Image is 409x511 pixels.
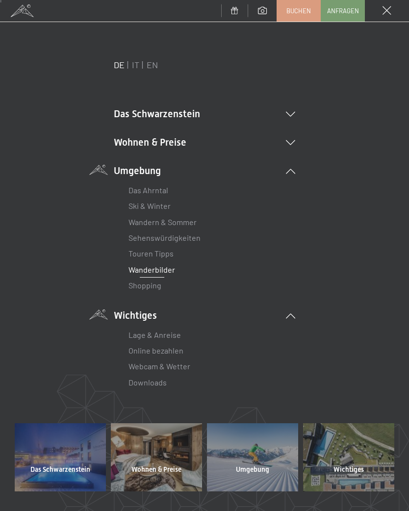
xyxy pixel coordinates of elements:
[277,0,320,21] a: Buchen
[128,265,175,274] a: Wanderbilder
[327,6,359,15] span: Anfragen
[128,185,168,195] a: Das Ahrntal
[128,201,171,210] a: Ski & Winter
[128,330,181,339] a: Lage & Anreise
[131,465,181,475] span: Wohnen & Preise
[204,423,301,491] a: Umgebung Alle Wanderbilder des Hotel Schwarzenstein ansehen
[108,423,204,491] a: Wohnen & Preise Alle Wanderbilder des Hotel Schwarzenstein ansehen
[128,281,161,290] a: Shopping
[128,217,197,227] a: Wandern & Sommer
[128,378,167,387] a: Downloads
[236,465,269,475] span: Umgebung
[286,6,311,15] span: Buchen
[114,59,125,70] a: DE
[321,0,364,21] a: Anfragen
[147,59,158,70] a: EN
[333,465,364,475] span: Wichtiges
[128,249,174,258] a: Touren Tipps
[30,465,90,475] span: Das Schwarzenstein
[12,423,108,491] a: Das Schwarzenstein Alle Wanderbilder des Hotel Schwarzenstein ansehen
[128,233,201,242] a: Sehenswürdigkeiten
[128,361,190,371] a: Webcam & Wetter
[132,59,139,70] a: IT
[301,423,397,491] a: Wichtiges Alle Wanderbilder des Hotel Schwarzenstein ansehen
[128,346,183,355] a: Online bezahlen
